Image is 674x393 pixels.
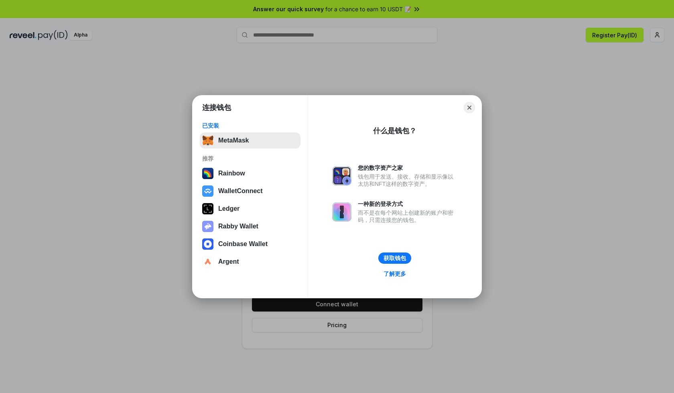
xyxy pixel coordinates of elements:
[202,185,213,197] img: svg+xml,%3Csvg%20width%3D%2228%22%20height%3D%2228%22%20viewBox%3D%220%200%2028%2028%22%20fill%3D...
[358,173,457,187] div: 钱包用于发送、接收、存储和显示像以太坊和NFT这样的数字资产。
[202,122,298,129] div: 已安装
[218,258,239,265] div: Argent
[202,135,213,146] img: svg+xml,%3Csvg%20fill%3D%22none%22%20height%3D%2233%22%20viewBox%3D%220%200%2035%2033%22%20width%...
[202,256,213,267] img: svg+xml,%3Csvg%20width%3D%2228%22%20height%3D%2228%22%20viewBox%3D%220%200%2028%2028%22%20fill%3D...
[218,170,245,177] div: Rainbow
[200,236,300,252] button: Coinbase Wallet
[200,254,300,270] button: Argent
[200,132,300,149] button: MetaMask
[358,164,457,171] div: 您的数字资产之家
[358,209,457,224] div: 而不是在每个网站上创建新的账户和密码，只需连接您的钱包。
[384,255,406,262] div: 获取钱包
[200,165,300,181] button: Rainbow
[202,203,213,214] img: svg+xml,%3Csvg%20xmlns%3D%22http%3A%2F%2Fwww.w3.org%2F2000%2Fsvg%22%20width%3D%2228%22%20height%3...
[202,103,231,112] h1: 连接钱包
[379,269,411,279] a: 了解更多
[200,218,300,234] button: Rabby Wallet
[464,102,475,113] button: Close
[332,166,351,185] img: svg+xml,%3Csvg%20xmlns%3D%22http%3A%2F%2Fwww.w3.org%2F2000%2Fsvg%22%20fill%3D%22none%22%20viewBox...
[218,205,240,212] div: Ledger
[358,200,457,208] div: 一种新的登录方式
[373,126,416,136] div: 什么是钱包？
[218,137,249,144] div: MetaMask
[332,202,351,222] img: svg+xml,%3Csvg%20xmlns%3D%22http%3A%2F%2Fwww.w3.org%2F2000%2Fsvg%22%20fill%3D%22none%22%20viewBox...
[378,252,411,264] button: 获取钱包
[202,221,213,232] img: svg+xml,%3Csvg%20xmlns%3D%22http%3A%2F%2Fwww.w3.org%2F2000%2Fsvg%22%20fill%3D%22none%22%20viewBox...
[384,270,406,277] div: 了解更多
[202,168,213,179] img: svg+xml,%3Csvg%20width%3D%22120%22%20height%3D%22120%22%20viewBox%3D%220%200%20120%20120%22%20fil...
[218,240,268,248] div: Coinbase Wallet
[202,238,213,250] img: svg+xml,%3Csvg%20width%3D%2228%22%20height%3D%2228%22%20viewBox%3D%220%200%2028%2028%22%20fill%3D...
[200,201,300,217] button: Ledger
[202,155,298,162] div: 推荐
[200,183,300,199] button: WalletConnect
[218,187,263,195] div: WalletConnect
[218,223,258,230] div: Rabby Wallet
